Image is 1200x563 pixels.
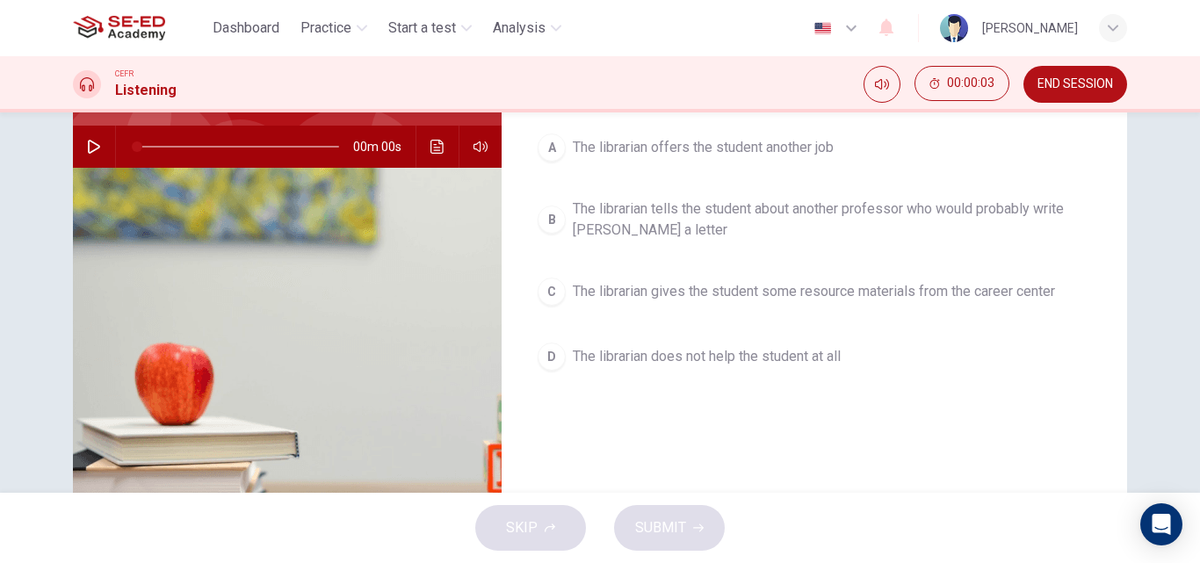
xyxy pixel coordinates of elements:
[423,126,452,168] button: Click to see the audio transcription
[812,22,834,35] img: en
[940,14,968,42] img: Profile picture
[73,11,165,46] img: SE-ED Academy logo
[530,126,1099,170] button: AThe librarian offers the student another job
[1140,503,1182,545] div: Open Intercom Messenger
[1037,77,1113,91] span: END SESSION
[293,12,374,44] button: Practice
[947,76,994,90] span: 00:00:03
[573,346,841,367] span: The librarian does not help the student at all
[914,66,1009,103] div: Hide
[538,278,566,306] div: C
[538,134,566,162] div: A
[530,191,1099,249] button: BThe librarian tells the student about another professor who would probably write [PERSON_NAME] a...
[388,18,456,39] span: Start a test
[486,12,568,44] button: Analysis
[573,198,1091,241] span: The librarian tells the student about another professor who would probably write [PERSON_NAME] a ...
[530,270,1099,314] button: CThe librarian gives the student some resource materials from the career center
[573,281,1055,302] span: The librarian gives the student some resource materials from the career center
[213,18,279,39] span: Dashboard
[115,80,177,101] h1: Listening
[538,206,566,234] div: B
[493,18,546,39] span: Analysis
[538,343,566,371] div: D
[914,66,1009,101] button: 00:00:03
[530,335,1099,379] button: DThe librarian does not help the student at all
[73,11,206,46] a: SE-ED Academy logo
[353,126,416,168] span: 00m 00s
[115,68,134,80] span: CEFR
[982,18,1078,39] div: [PERSON_NAME]
[573,137,834,158] span: The librarian offers the student another job
[381,12,479,44] button: Start a test
[864,66,900,103] div: Mute
[1023,66,1127,103] button: END SESSION
[300,18,351,39] span: Practice
[206,12,286,44] button: Dashboard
